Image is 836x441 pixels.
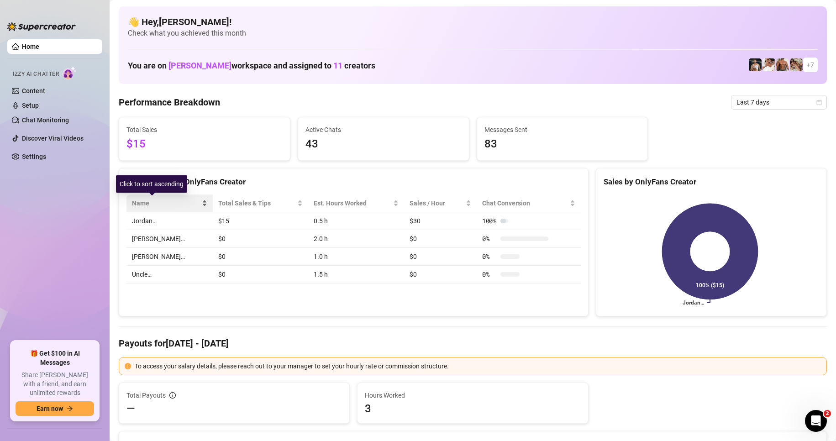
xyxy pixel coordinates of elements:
a: Setup [22,102,39,109]
span: exclamation-circle [125,363,131,369]
th: Sales / Hour [404,194,477,212]
span: Hours Worked [365,390,580,400]
span: 0 % [482,269,497,279]
a: Content [22,87,45,94]
span: arrow-right [67,405,73,412]
h4: 👋 Hey, [PERSON_NAME] ! [128,16,818,28]
img: Uncle [790,58,803,71]
img: Jake [762,58,775,71]
img: Chris [749,58,762,71]
span: 43 [305,136,462,153]
span: calendar [816,100,822,105]
a: Discover Viral Videos [22,135,84,142]
span: Total Payouts [126,390,166,400]
span: Name [132,198,200,208]
span: + 7 [807,60,814,70]
td: $0 [213,248,308,266]
div: Sales by OnlyFans Creator [604,176,819,188]
iframe: Intercom live chat [805,410,827,432]
td: $15 [213,212,308,230]
td: [PERSON_NAME]… [126,230,213,248]
td: 2.0 h [308,230,404,248]
td: 1.0 h [308,248,404,266]
span: Chat Conversion [482,198,568,208]
span: 3 [365,401,580,416]
span: Active Chats [305,125,462,135]
h4: Payouts for [DATE] - [DATE] [119,337,827,350]
span: [PERSON_NAME] [168,61,231,70]
td: $0 [404,266,477,283]
span: Check what you achieved this month [128,28,818,38]
span: Sales / Hour [410,198,464,208]
span: $15 [126,136,283,153]
td: $0 [404,248,477,266]
div: Click to sort ascending [116,175,187,193]
td: 1.5 h [308,266,404,283]
a: Chat Monitoring [22,116,69,124]
th: Chat Conversion [477,194,581,212]
span: 11 [333,61,342,70]
td: $30 [404,212,477,230]
div: Est. Hours Worked [314,198,391,208]
td: [PERSON_NAME]… [126,248,213,266]
h4: Performance Breakdown [119,96,220,109]
img: AI Chatter [63,66,77,79]
h1: You are on workspace and assigned to creators [128,61,375,71]
span: 0 % [482,234,497,244]
td: Uncle… [126,266,213,283]
span: 83 [484,136,641,153]
a: Settings [22,153,46,160]
span: Earn now [37,405,63,412]
img: David [776,58,789,71]
span: 100 % [482,216,497,226]
td: Jordan… [126,212,213,230]
span: Share [PERSON_NAME] with a friend, and earn unlimited rewards [16,371,94,398]
a: Home [22,43,39,50]
th: Total Sales & Tips [213,194,308,212]
div: To access your salary details, please reach out to your manager to set your hourly rate or commis... [135,361,821,371]
span: 🎁 Get $100 in AI Messages [16,349,94,367]
td: $0 [213,266,308,283]
td: $0 [213,230,308,248]
td: $0 [404,230,477,248]
span: 0 % [482,252,497,262]
th: Name [126,194,213,212]
img: logo-BBDzfeDw.svg [7,22,76,31]
span: Izzy AI Chatter [13,70,59,79]
span: Last 7 days [736,95,821,109]
td: 0.5 h [308,212,404,230]
span: — [126,401,135,416]
span: 2 [824,410,831,417]
span: Total Sales & Tips [218,198,295,208]
div: Performance by OnlyFans Creator [126,176,581,188]
button: Earn nowarrow-right [16,401,94,416]
span: Messages Sent [484,125,641,135]
text: Jordan… [683,299,704,306]
span: Total Sales [126,125,283,135]
span: info-circle [169,392,176,399]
